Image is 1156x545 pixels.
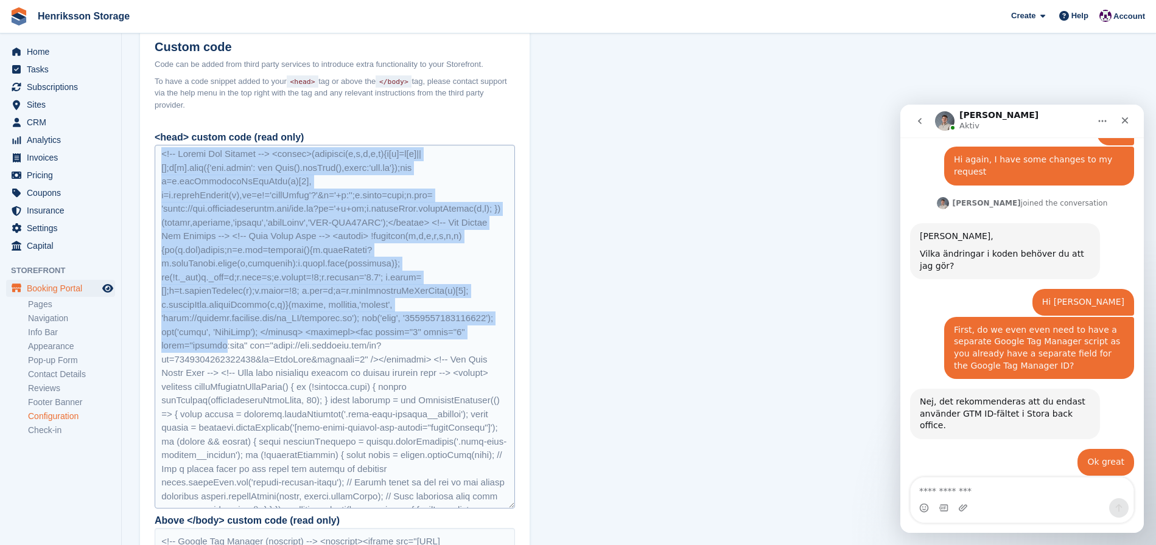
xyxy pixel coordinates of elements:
[6,237,115,254] a: menu
[1113,10,1145,23] span: Account
[27,96,100,113] span: Sites
[155,145,515,509] div: <!-- Loremi Dol Sitamet --> <consec>(adipisci(e,s,d,e,t){i[u]=l[e]||[];d[m].aliq({'eni.admin': ve...
[287,75,318,88] code: <head>
[6,114,115,131] a: menu
[6,220,115,237] a: menu
[27,167,100,184] span: Pricing
[27,280,100,297] span: Booking Portal
[155,75,515,111] span: To have a code snippet added to your tag or above the tag, please contact support via the help me...
[6,149,115,166] a: menu
[28,383,115,394] a: Reviews
[28,355,115,366] a: Pop-up Form
[27,220,100,237] span: Settings
[6,184,115,201] a: menu
[6,96,115,113] a: menu
[28,299,115,310] a: Pages
[6,280,115,297] a: menu
[28,313,115,324] a: Navigation
[28,327,115,338] a: Info Bar
[6,61,115,78] a: menu
[100,281,115,296] a: Preview store
[27,43,100,60] span: Home
[155,513,515,528] div: Above </body> custom code (read only)
[6,43,115,60] a: menu
[27,202,100,219] span: Insurance
[155,130,515,145] div: <head> custom code (read only)
[27,114,100,131] span: CRM
[10,7,28,26] img: stora-icon-8386f47178a22dfd0bd8f6a31ec36ba5ce8667c1dd55bd0f319d3a0aa187defe.svg
[1011,10,1035,22] span: Create
[28,341,115,352] a: Appearance
[6,202,115,219] a: menu
[6,131,115,148] a: menu
[28,411,115,422] a: Configuration
[1099,10,1112,22] img: Joel Isaksson
[1071,10,1088,22] span: Help
[6,78,115,95] a: menu
[900,105,1144,533] iframe: Intercom live chat
[27,61,100,78] span: Tasks
[376,75,412,88] code: </body>
[155,58,515,71] div: Code can be added from third party services to introduce extra functionality to your Storefront.
[28,425,115,436] a: Check-in
[11,265,121,277] span: Storefront
[27,131,100,148] span: Analytics
[33,6,135,26] a: Henriksson Storage
[155,40,515,54] h2: Custom code
[6,167,115,184] a: menu
[28,397,115,408] a: Footer Banner
[27,78,100,95] span: Subscriptions
[27,149,100,166] span: Invoices
[27,184,100,201] span: Coupons
[27,237,100,254] span: Capital
[28,369,115,380] a: Contact Details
